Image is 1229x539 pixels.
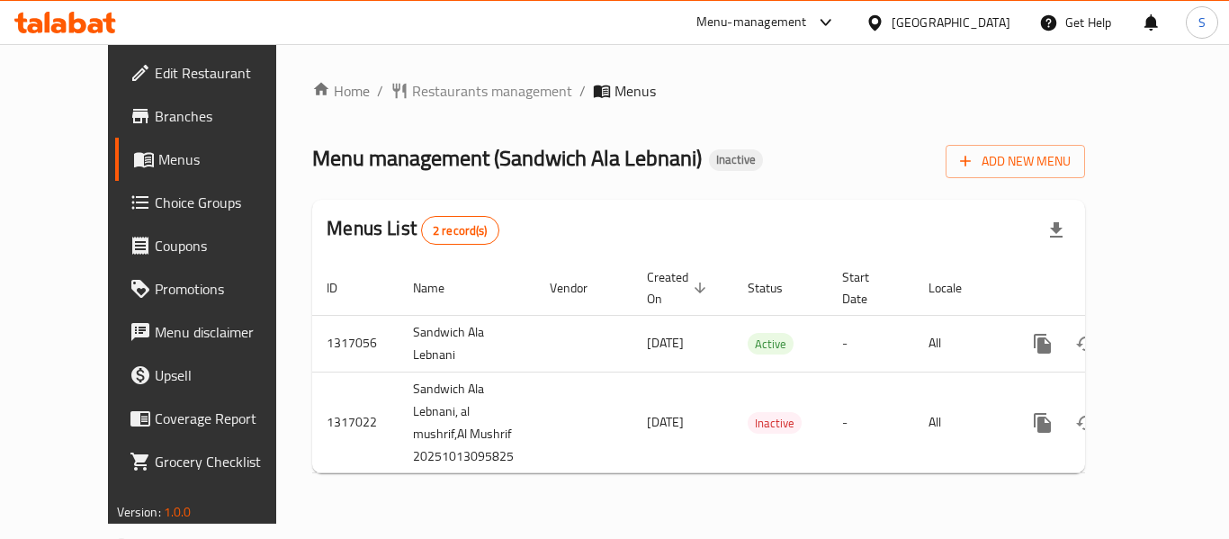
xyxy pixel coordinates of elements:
[842,266,893,310] span: Start Date
[1035,209,1078,252] div: Export file
[579,80,586,102] li: /
[115,354,313,397] a: Upsell
[390,80,572,102] a: Restaurants management
[709,152,763,167] span: Inactive
[115,440,313,483] a: Grocery Checklist
[413,277,468,299] span: Name
[312,138,702,178] span: Menu management ( Sandwich Ala Lebnani )
[115,267,313,310] a: Promotions
[155,192,299,213] span: Choice Groups
[748,334,794,355] span: Active
[155,321,299,343] span: Menu disclaimer
[647,410,684,434] span: [DATE]
[914,372,1007,473] td: All
[748,412,802,434] div: Inactive
[115,138,313,181] a: Menus
[1064,322,1108,365] button: Change Status
[312,80,370,102] a: Home
[312,372,399,473] td: 1317022
[399,372,535,473] td: Sandwich Ala Lebnani, al mushrif,Al Mushrif 20251013095825
[312,315,399,372] td: 1317056
[155,364,299,386] span: Upsell
[614,80,656,102] span: Menus
[550,277,611,299] span: Vendor
[748,413,802,434] span: Inactive
[1198,13,1206,32] span: S
[748,333,794,355] div: Active
[828,372,914,473] td: -
[155,105,299,127] span: Branches
[164,500,192,524] span: 1.0.0
[115,397,313,440] a: Coverage Report
[1021,401,1064,445] button: more
[312,261,1208,474] table: enhanced table
[155,408,299,429] span: Coverage Report
[155,278,299,300] span: Promotions
[115,51,313,94] a: Edit Restaurant
[115,94,313,138] a: Branches
[709,149,763,171] div: Inactive
[377,80,383,102] li: /
[399,315,535,372] td: Sandwich Ala Lebnani
[647,266,712,310] span: Created On
[117,500,161,524] span: Version:
[928,277,985,299] span: Locale
[828,315,914,372] td: -
[115,224,313,267] a: Coupons
[422,222,498,239] span: 2 record(s)
[327,215,498,245] h2: Menus List
[155,451,299,472] span: Grocery Checklist
[412,80,572,102] span: Restaurants management
[155,62,299,84] span: Edit Restaurant
[946,145,1085,178] button: Add New Menu
[647,331,684,355] span: [DATE]
[748,277,806,299] span: Status
[327,277,361,299] span: ID
[115,181,313,224] a: Choice Groups
[158,148,299,170] span: Menus
[1007,261,1208,316] th: Actions
[914,315,1007,372] td: All
[421,216,499,245] div: Total records count
[1021,322,1064,365] button: more
[892,13,1010,32] div: [GEOGRAPHIC_DATA]
[1064,401,1108,445] button: Change Status
[155,235,299,256] span: Coupons
[115,310,313,354] a: Menu disclaimer
[312,80,1085,102] nav: breadcrumb
[960,150,1071,173] span: Add New Menu
[696,12,807,33] div: Menu-management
